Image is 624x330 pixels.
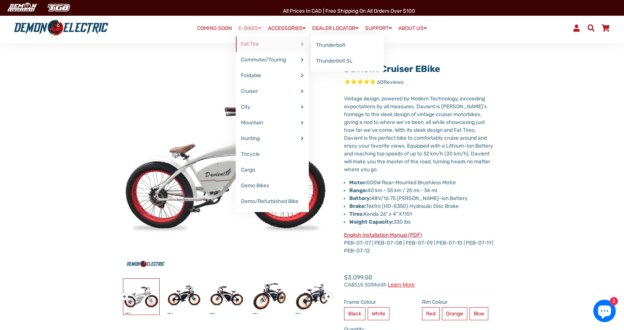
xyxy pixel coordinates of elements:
img: Demon Electric [4,1,40,14]
a: Cargo [236,162,309,178]
inbox-online-store-chat: Shopify online store chat [591,300,618,324]
span: 500W Rear-Mounted Brushless Motor [367,179,456,186]
a: Cruiser [236,84,309,99]
span: Kenda 26" x 4" K1151 [349,211,412,217]
strong: Range: [349,187,367,194]
a: Thunderbolt SL [311,53,384,69]
span: PEB-07-07 | PEB-07-08 | PEB-07-09 | PEB-07-10 | PEB-07-11 | PEB-07-12 [344,232,493,254]
label: Rim Colour [422,298,494,306]
a: Demo Bikes [236,178,309,194]
a: DEALER LOCATOR [310,23,361,34]
p: 330 lbs [349,218,494,226]
label: Frame Colour [344,298,416,306]
a: Foldable [236,68,309,84]
span: Rated 4.8 out of 5 stars 60 reviews [344,78,494,87]
a: City [236,99,309,115]
strong: Brake: [349,203,366,209]
a: COMING SOON [195,23,235,34]
a: Fat Tire [236,36,309,52]
label: White [368,307,389,320]
button: Next [325,289,329,298]
span: $3,099.00 [344,273,415,287]
a: SUPPORT [362,23,395,34]
strong: Motor: [349,179,367,186]
span: 40 km - 55 km / 25 mi - 34 mi [349,187,437,194]
a: Commuter/Touring [236,52,309,68]
a: E-BIKES [236,23,264,34]
button: Previous [121,289,125,298]
a: ACCESSORIES [265,23,308,34]
img: Davient Cruiser eBike - Demon Electric [123,279,159,315]
a: Mountain [236,115,309,131]
span: 48V/16.75 [PERSON_NAME]-ion Battery [349,195,468,202]
strong: Weight Capacity: [349,219,394,225]
span: Tektro (HD-E350) Hydraulic Disc Brake [349,203,459,209]
a: English Installation Manual (PDF) [344,232,422,238]
a: ABOUT US [396,23,429,34]
strong: Battery: [349,195,371,202]
img: Davient Cruiser eBike - Demon Electric [251,279,287,315]
a: Demo/Refurbished Bike [236,194,309,209]
label: Blue [470,307,488,320]
img: Davient Cruiser eBike - Demon Electric [209,279,245,315]
label: Orange [442,307,467,320]
p: Vintage design, powered by Modern Technology, exceeding expectations by all measures. Davient is ... [344,95,494,173]
span: All Prices in CAD | Free shipping on all orders over $100 [283,8,415,14]
img: TGB Canada [43,1,74,14]
span: Reviews [383,79,404,85]
img: Davient Cruiser eBike - Demon Electric [166,279,202,315]
a: Thunderbolt [311,37,384,53]
label: Black [344,307,365,320]
img: Demon Electric logo [11,18,111,38]
label: Red [422,307,440,320]
span: 60 reviews [377,79,404,85]
strong: Tires: [349,211,364,217]
a: Tricycle [236,146,309,162]
a: Hunting [236,131,309,146]
img: Davient Cruiser eBike - Demon Electric [294,279,330,315]
a: Davient Cruiser eBike [344,64,440,74]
